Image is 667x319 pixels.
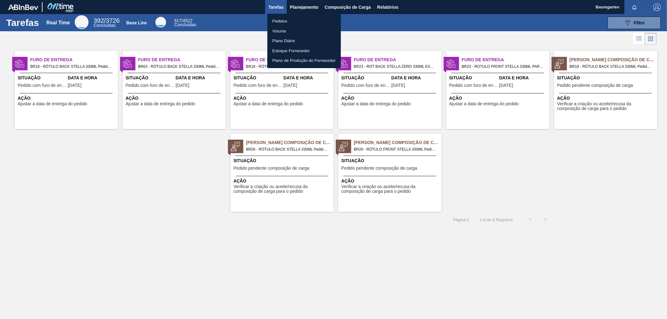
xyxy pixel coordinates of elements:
[267,36,341,46] a: Plano Diário
[267,46,341,56] a: Estoque Fornecedor
[267,26,341,36] a: Volume
[267,56,341,66] a: Plano de Produção do Fornecedor
[267,16,341,26] a: Pedidos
